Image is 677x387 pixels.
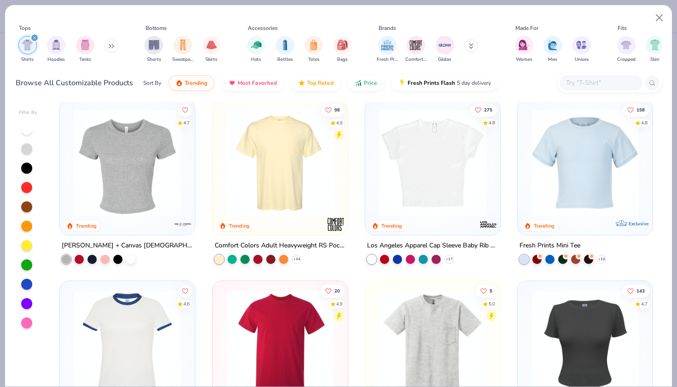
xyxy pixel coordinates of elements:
span: Bottles [277,56,293,63]
img: Comfort Colors Image [409,38,423,52]
span: Men [548,56,557,63]
button: Like [179,104,192,117]
div: 4.8 [489,120,495,127]
button: filter button [436,36,454,63]
span: Women [516,56,532,63]
img: Shorts Image [149,40,159,50]
div: Bottoms [146,24,167,32]
img: Los Angeles Apparel logo [479,215,497,234]
button: Like [476,284,497,297]
div: Fresh Prints Mini Tee [519,240,580,252]
span: Sweatpants [172,56,193,63]
span: Skirts [205,56,217,63]
div: filter for Cropped [617,36,636,63]
span: Exclusive [629,221,648,227]
button: Like [320,104,344,117]
img: flash.gif [398,79,406,87]
span: Fresh Prints [377,56,398,63]
button: filter button [172,36,193,63]
button: filter button [405,36,426,63]
span: Top Rated [307,79,333,87]
button: Like [470,104,497,117]
span: Most Favorited [238,79,277,87]
span: Price [364,79,377,87]
div: [PERSON_NAME] + Canvas [DEMOGRAPHIC_DATA]' Micro Ribbed Baby Tee [62,240,193,252]
span: Shirts [21,56,34,63]
img: trending.gif [175,79,183,87]
img: Sweatpants Image [178,40,188,50]
span: 20 [334,288,339,293]
img: most_fav.gif [228,79,236,87]
button: Like [623,284,649,297]
span: Totes [308,56,320,63]
img: Unisex Image [576,40,587,50]
div: filter for Totes [304,36,323,63]
button: filter button [76,36,94,63]
img: aa15adeb-cc10-480b-b531-6e6e449d5067 [69,109,186,217]
span: + 44 [293,257,300,262]
span: 98 [334,108,339,112]
img: Bella + Canvas logo [174,215,193,234]
span: 5 [490,288,492,293]
div: 4.6 [183,300,190,307]
div: filter for Gildan [436,36,454,63]
span: Shorts [147,56,161,63]
img: Women Image [519,40,529,50]
img: Hoodies Image [51,40,61,50]
div: Brands [379,24,396,32]
div: filter for Hats [247,36,265,63]
div: Sort By [143,79,161,87]
div: 4.9 [336,300,342,307]
div: filter for Women [515,36,533,63]
span: 158 [636,108,645,112]
div: Accessories [248,24,278,32]
span: + 10 [598,257,605,262]
button: filter button [543,36,562,63]
div: Comfort Colors Adult Heavyweight RS Pocket T-Shirt [215,240,346,252]
button: filter button [145,36,163,63]
img: Comfort Colors logo [327,215,345,234]
button: Top Rated [291,75,340,91]
button: filter button [202,36,221,63]
div: filter for Sweatpants [172,36,193,63]
span: Gildan [438,56,451,63]
img: Bags Image [337,40,347,50]
img: Gildan Image [438,38,452,52]
span: Bags [337,56,348,63]
span: Hats [251,56,261,63]
button: filter button [646,36,664,63]
img: Shirts Image [22,40,33,50]
span: Tanks [79,56,91,63]
button: Close [651,9,668,27]
img: Fresh Prints Image [380,38,394,52]
div: 4.8 [641,120,648,127]
img: TopRated.gif [298,79,305,87]
div: filter for Skirts [202,36,221,63]
img: Men Image [548,40,558,50]
span: 275 [484,108,492,112]
div: filter for Shorts [145,36,163,63]
button: filter button [333,36,352,63]
button: Like [179,284,192,297]
button: Like [320,284,344,297]
img: Skirts Image [206,40,217,50]
div: Fits [618,24,627,32]
div: Filter By [19,109,37,116]
span: Cropped [617,56,636,63]
div: 5.0 [489,300,495,307]
div: Tops [19,24,31,32]
button: filter button [304,36,323,63]
div: Browse All Customizable Products [16,77,133,88]
div: Los Angeles Apparel Cap Sleeve Baby Rib Crop Top [367,240,498,252]
img: 284e3bdb-833f-4f21-a3b0-720291adcbd9 [222,109,338,217]
button: Like [623,104,649,117]
button: filter button [276,36,294,63]
button: filter button [18,36,37,63]
div: filter for Slim [646,36,664,63]
button: filter button [47,36,65,63]
div: filter for Bags [333,36,352,63]
img: Slim Image [650,40,660,50]
input: Try "T-Shirt" [565,77,636,88]
span: 143 [636,288,645,293]
div: filter for Tanks [76,36,94,63]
